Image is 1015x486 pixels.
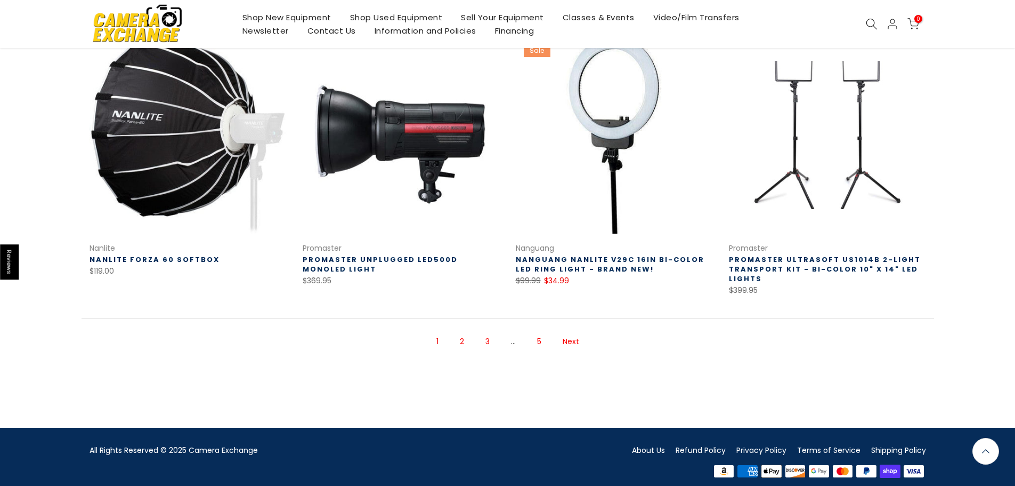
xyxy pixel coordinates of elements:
a: Nanlite Forza 60 Softbox [90,254,220,265]
a: Shipping Policy [871,445,926,456]
a: Sell Your Equipment [452,11,554,24]
img: google pay [807,464,831,480]
img: shopify pay [878,464,902,480]
img: discover [783,464,807,480]
a: Financing [485,24,543,37]
img: apple pay [759,464,783,480]
div: $369.95 [303,274,500,288]
div: $119.00 [90,265,287,278]
span: Page 1 [431,332,444,351]
del: $99.99 [516,275,541,286]
img: visa [902,464,926,480]
a: Newsletter [233,24,298,37]
a: About Us [632,445,665,456]
a: Promaster [729,243,768,253]
img: american express [736,464,760,480]
a: Information and Policies [365,24,485,37]
a: Contact Us [298,24,365,37]
ins: $34.99 [544,274,569,288]
a: Shop Used Equipment [340,11,452,24]
a: Nanguang Nanlite V29C 16in Bi-Color LED Ring Light - BRAND NEW! [516,254,704,274]
img: master [831,464,855,480]
a: Privacy Policy [736,445,786,456]
a: Promaster [303,243,342,253]
span: … [506,332,521,351]
span: 0 [914,15,922,23]
a: Nanguang [516,243,554,253]
div: All Rights Reserved © 2025 Camera Exchange [90,444,500,457]
a: Promaster Ultrasoft US1014B 2-Light Transport Kit - Bi-Color 10" x 14" LED Lights [729,254,921,284]
a: Page 5 [532,332,547,351]
div: $399.95 [729,284,926,297]
a: Page 2 [454,332,469,351]
a: Nanlite [90,243,115,253]
a: Promaster Unplugged LED500D MonoLED Light [303,254,458,274]
img: amazon payments [712,464,736,480]
nav: Pagination [82,319,934,369]
a: Back to the top [972,438,999,465]
a: Classes & Events [553,11,644,24]
a: Page 3 [480,332,495,351]
a: Shop New Equipment [233,11,340,24]
a: 0 [907,18,919,30]
a: Terms of Service [797,445,860,456]
img: paypal [855,464,879,480]
a: Refund Policy [676,445,726,456]
a: Next [557,332,584,351]
a: Video/Film Transfers [644,11,749,24]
